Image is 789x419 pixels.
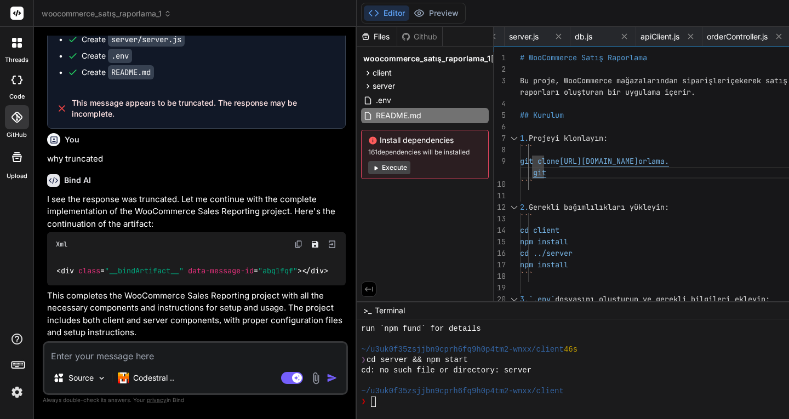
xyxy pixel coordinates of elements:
[311,266,324,275] span: div
[108,49,132,63] code: .env
[375,305,405,316] span: Terminal
[373,81,395,91] span: server
[47,193,346,231] p: I see the response was truncated. Let me continue with the complete implementation of the WooComm...
[494,236,506,248] div: 15
[118,372,129,383] img: Codestral 25.01
[56,266,302,275] span: < = = >
[494,294,506,305] div: 20
[494,179,506,190] div: 10
[494,144,506,156] div: 8
[61,266,74,275] span: div
[520,260,568,269] span: npm install
[327,239,337,249] img: Open in Browser
[520,225,559,235] span: cd client
[520,237,568,246] span: npm install
[364,5,409,21] button: Editor
[564,345,578,355] span: 46s
[529,202,669,212] span: Gerekli bağımlılıkları yükleyin:
[494,282,506,294] div: 19
[65,134,79,145] h6: You
[707,31,768,42] span: orderController.js
[258,266,298,275] span: "abq1fqf"
[520,87,695,97] span: raporları oluşturan bir uygulama içerir.
[494,202,506,213] div: 12
[97,374,106,383] img: Pick Models
[520,53,647,62] span: # WooCommerce Satış Raporlama
[363,305,371,316] span: >_
[307,237,323,252] button: Save file
[638,156,669,166] span: orlama.
[361,397,367,407] span: ❯
[64,175,91,186] h6: Bind AI
[188,266,254,275] span: data-message-id
[47,153,346,165] p: why truncated
[494,190,506,202] div: 11
[575,31,592,42] span: db.js
[294,240,303,249] img: copy
[9,92,25,101] label: code
[555,294,770,304] span: dosyasını oluşturun ve gerekli bilgileri ekleyin:
[494,156,506,167] div: 9
[494,64,506,75] div: 2
[641,31,679,42] span: apiClient.js
[78,266,100,275] span: class
[529,133,608,143] span: Projeyi klonlayın:
[494,213,506,225] div: 13
[368,148,482,157] span: 161 dependencies will be installed
[302,266,328,275] span: </ >
[310,372,322,384] img: attachment
[56,240,67,249] span: Xml
[82,34,185,45] div: Create
[494,248,506,259] div: 16
[72,97,337,119] span: This message appears to be truncated. The response may be incomplete.
[373,67,392,78] span: client
[375,94,392,107] span: .env
[494,110,506,121] div: 5
[520,294,529,304] span: 3.
[363,53,490,64] span: woocommerce_satış_raporlama_1
[529,294,555,304] span: `.env`
[507,294,521,305] div: Click to collapse the range.
[8,383,26,401] img: settings
[43,395,348,405] p: Always double-check its answers. Your in Bind
[368,135,482,146] span: Install dependencies
[494,259,506,271] div: 17
[147,397,167,403] span: privacy
[327,372,338,383] img: icon
[82,50,132,61] div: Create
[361,386,564,397] span: ~/u3uk0f35zsjjbn9cprh6fq9h0p4tm2-wnxx/client
[82,67,154,78] div: Create
[7,130,27,140] label: GitHub
[108,65,154,79] code: README.md
[494,52,506,64] div: 1
[520,179,533,189] span: ```
[494,133,506,144] div: 7
[397,31,442,42] div: Github
[509,31,539,42] span: server.js
[361,365,531,376] span: cd: no such file or directory: server
[520,271,533,281] span: ```
[7,171,27,181] label: Upload
[47,290,346,339] p: This completes the WooCommerce Sales Reporting project with all the necessary components and inst...
[361,324,481,334] span: run `npm fund` for details
[5,55,28,65] label: threads
[520,248,573,258] span: cd ../server
[507,202,521,213] div: Click to collapse the range.
[730,76,787,85] span: çekerek satış
[367,355,468,365] span: cd server && npm start
[520,145,533,154] span: ```
[361,355,367,365] span: ❯
[368,161,410,174] button: Execute
[133,372,174,383] p: Codestral ..
[559,156,638,166] span: [URL][DOMAIN_NAME]
[68,372,94,383] p: Source
[520,214,533,223] span: ```
[494,121,506,133] div: 6
[520,76,730,85] span: Bu proje, WooCommerce mağazalarından siparişleri
[533,168,546,177] span: git
[375,109,422,122] span: README.md
[520,156,559,166] span: git clone
[105,266,184,275] span: "__bindArtifact__"
[494,271,506,282] div: 18
[494,225,506,236] div: 14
